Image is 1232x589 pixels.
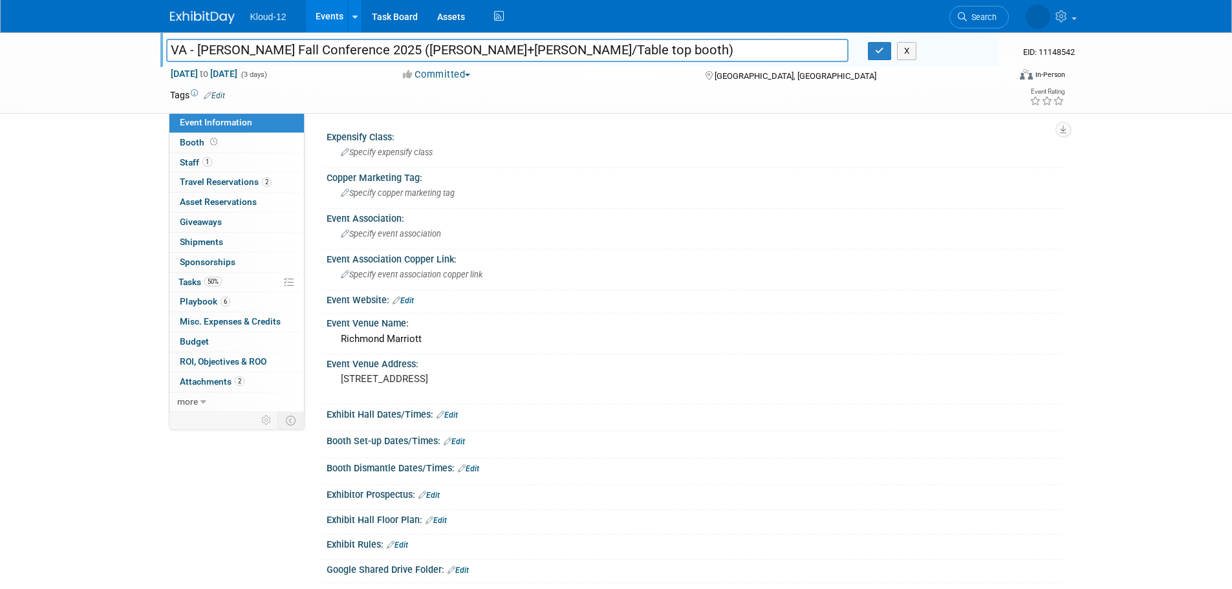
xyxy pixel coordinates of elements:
div: Event Venue Address: [327,354,1063,370]
span: Travel Reservations [180,177,272,187]
a: Playbook6 [169,292,304,312]
span: Asset Reservations [180,197,257,207]
div: Exhibitor Prospectus: [327,485,1063,502]
span: Attachments [180,376,244,387]
a: ROI, Objectives & ROO [169,352,304,372]
button: Committed [398,68,475,81]
span: Shipments [180,237,223,247]
span: Sponsorships [180,257,235,267]
a: Edit [418,491,440,500]
td: Tags [170,89,225,102]
span: Giveaways [180,217,222,227]
span: Budget [180,336,209,347]
a: Tasks50% [169,273,304,292]
a: Travel Reservations2 [169,173,304,192]
span: Booth not reserved yet [208,137,220,147]
a: Sponsorships [169,253,304,272]
div: Event Association: [327,209,1063,225]
div: Event Website: [327,290,1063,307]
span: to [198,69,210,79]
td: Toggle Event Tabs [277,412,304,429]
span: Specify copper marketing tag [341,188,455,198]
span: ROI, Objectives & ROO [180,356,266,367]
a: Shipments [169,233,304,252]
div: Expensify Class: [327,127,1063,144]
span: Misc. Expenses & Credits [180,316,281,327]
a: Staff1 [169,153,304,173]
span: 2 [262,177,272,187]
td: Personalize Event Tab Strip [255,412,278,429]
span: Specify event association copper link [341,270,482,279]
div: In-Person [1035,70,1065,80]
img: Format-Inperson.png [1020,69,1033,80]
a: Attachments2 [169,372,304,392]
span: 50% [204,277,222,286]
a: Asset Reservations [169,193,304,212]
span: 1 [202,157,212,167]
span: more [177,396,198,407]
span: Specify expensify class [341,147,433,157]
div: Copper Marketing Tag: [327,168,1063,184]
a: Edit [448,566,469,575]
div: Event Venue Name: [327,314,1063,330]
div: Event Association Copper Link: [327,250,1063,266]
a: Giveaways [169,213,304,232]
span: [DATE] [DATE] [170,68,238,80]
div: Event Format [933,67,1066,87]
img: Gabriela Bravo-Chigwere [1026,5,1050,29]
span: [GEOGRAPHIC_DATA], [GEOGRAPHIC_DATA] [715,71,876,81]
a: Search [949,6,1009,28]
div: Booth Set-up Dates/Times: [327,431,1063,448]
a: Edit [437,411,458,420]
a: Edit [204,91,225,100]
a: Booth [169,133,304,153]
span: Kloud-12 [250,12,286,22]
a: Event Information [169,113,304,133]
div: Exhibit Hall Dates/Times: [327,405,1063,422]
span: Search [967,12,997,22]
a: Edit [444,437,465,446]
a: more [169,392,304,412]
div: Exhibit Rules: [327,535,1063,552]
a: Budget [169,332,304,352]
span: Staff [180,157,212,167]
span: Playbook [180,296,230,306]
span: Event ID: 11148542 [1023,47,1075,57]
a: Misc. Expenses & Credits [169,312,304,332]
div: Booth Dismantle Dates/Times: [327,458,1063,475]
span: Booth [180,137,220,147]
div: Richmond Marriott [336,329,1053,349]
span: 2 [235,376,244,386]
div: Google Shared Drive Folder: [327,560,1063,577]
img: ExhibitDay [170,11,235,24]
span: Event Information [180,117,252,127]
a: Edit [393,296,414,305]
span: 6 [221,297,230,306]
span: Tasks [178,277,222,287]
a: Edit [426,516,447,525]
span: (3 days) [240,70,267,79]
a: Edit [387,541,408,550]
a: Edit [458,464,479,473]
div: Exhibit Hall Floor Plan: [327,510,1063,527]
span: Specify event association [341,229,441,239]
pre: [STREET_ADDRESS] [341,373,619,385]
div: Event Rating [1030,89,1064,95]
button: X [897,42,917,60]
